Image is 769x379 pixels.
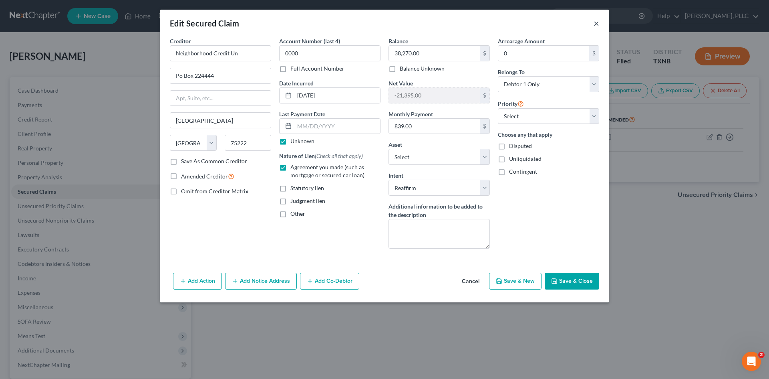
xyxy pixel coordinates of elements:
[389,202,490,219] label: Additional information to be added to the description
[290,210,305,217] span: Other
[498,69,525,75] span: Belongs To
[389,46,480,61] input: 0.00
[290,137,314,145] label: Unknown
[170,18,239,29] div: Edit Secured Claim
[389,119,480,134] input: 0.00
[758,352,765,358] span: 2
[389,110,433,118] label: Monthly Payment
[498,46,589,61] input: 0.00
[225,273,297,290] button: Add Notice Address
[498,37,545,45] label: Arrearage Amount
[170,91,271,106] input: Apt, Suite, etc...
[290,197,325,204] span: Judgment lien
[279,110,325,118] label: Last Payment Date
[594,18,599,28] button: ×
[290,164,364,178] span: Agreement you made (such as mortgage or secured car loan)
[509,155,542,162] span: Unliquidated
[389,79,413,87] label: Net Value
[300,273,359,290] button: Add Co-Debtor
[279,79,314,87] label: Date Incurred
[290,184,324,191] span: Statutory lien
[389,88,480,103] input: 0.00
[480,119,489,134] div: $
[279,152,363,160] label: Nature of Lien
[173,273,222,290] button: Add Action
[389,141,402,148] span: Asset
[294,119,380,134] input: MM/DD/YYYY
[400,65,445,73] label: Balance Unknown
[170,38,191,45] span: Creditor
[315,152,363,159] span: (Check all that apply)
[279,37,340,45] label: Account Number (last 4)
[498,130,599,139] label: Choose any that apply
[225,135,272,151] input: Enter zip...
[181,173,228,180] span: Amended Creditor
[742,352,761,371] iframe: Intercom live chat
[389,171,403,180] label: Intent
[589,46,599,61] div: $
[389,37,408,45] label: Balance
[170,45,271,61] input: Search creditor by name...
[170,68,271,83] input: Enter address...
[290,65,344,73] label: Full Account Number
[489,273,542,290] button: Save & New
[170,113,271,128] input: Enter city...
[498,99,524,108] label: Priority
[509,142,532,149] span: Disputed
[455,274,486,290] button: Cancel
[181,157,247,165] label: Save As Common Creditor
[480,88,489,103] div: $
[279,45,380,61] input: XXXX
[480,46,489,61] div: $
[509,168,537,175] span: Contingent
[294,88,380,103] input: MM/DD/YYYY
[181,188,248,195] span: Omit from Creditor Matrix
[545,273,599,290] button: Save & Close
